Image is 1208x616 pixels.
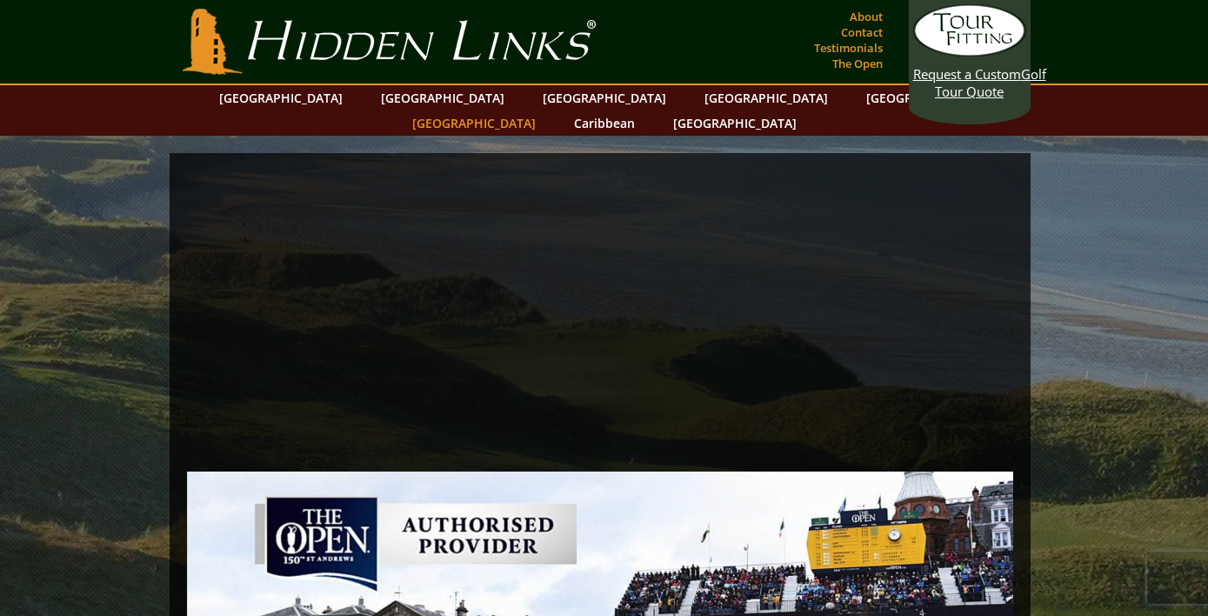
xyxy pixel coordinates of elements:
[810,36,887,60] a: Testimonials
[858,85,998,110] a: [GEOGRAPHIC_DATA]
[565,110,644,136] a: Caribbean
[332,171,867,472] iframe: Sir-Nick-Favorite-memories-from-St-Andrews
[837,20,887,44] a: Contact
[404,110,544,136] a: [GEOGRAPHIC_DATA]
[664,110,805,136] a: [GEOGRAPHIC_DATA]
[534,85,675,110] a: [GEOGRAPHIC_DATA]
[913,65,1021,83] span: Request a Custom
[845,4,887,29] a: About
[372,85,513,110] a: [GEOGRAPHIC_DATA]
[913,4,1026,100] a: Request a CustomGolf Tour Quote
[210,85,351,110] a: [GEOGRAPHIC_DATA]
[696,85,837,110] a: [GEOGRAPHIC_DATA]
[828,51,887,76] a: The Open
